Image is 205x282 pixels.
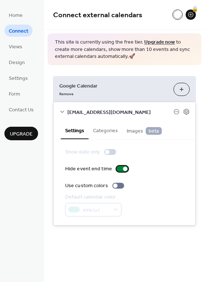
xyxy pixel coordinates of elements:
[67,108,174,116] span: [EMAIL_ADDRESS][DOMAIN_NAME]
[65,182,108,190] div: Use custom colors
[59,82,168,90] span: Google Calendar
[146,127,162,135] span: beta
[4,88,25,100] a: Form
[9,90,20,98] span: Form
[89,122,122,138] button: Categories
[4,127,38,140] button: Upgrade
[53,8,142,22] span: Connect external calendars
[65,148,100,156] div: Show date only
[127,127,162,135] span: Images
[4,25,33,37] a: Connect
[4,103,38,115] a: Contact Us
[10,130,33,138] span: Upgrade
[4,72,32,84] a: Settings
[9,43,22,51] span: Views
[61,122,89,139] button: Settings
[4,56,29,68] a: Design
[9,27,28,35] span: Connect
[9,59,25,67] span: Design
[9,12,23,19] span: Home
[4,40,27,52] a: Views
[4,9,27,21] a: Home
[59,91,74,96] span: Remove
[55,39,194,60] span: This site is currently using the free tier. to create more calendars, show more than 10 events an...
[144,37,175,47] a: Upgrade now
[65,165,112,173] div: Hide event end time
[9,75,28,82] span: Settings
[65,193,120,201] div: Default calendar color
[122,122,166,139] button: Images beta
[9,106,34,114] span: Contact Us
